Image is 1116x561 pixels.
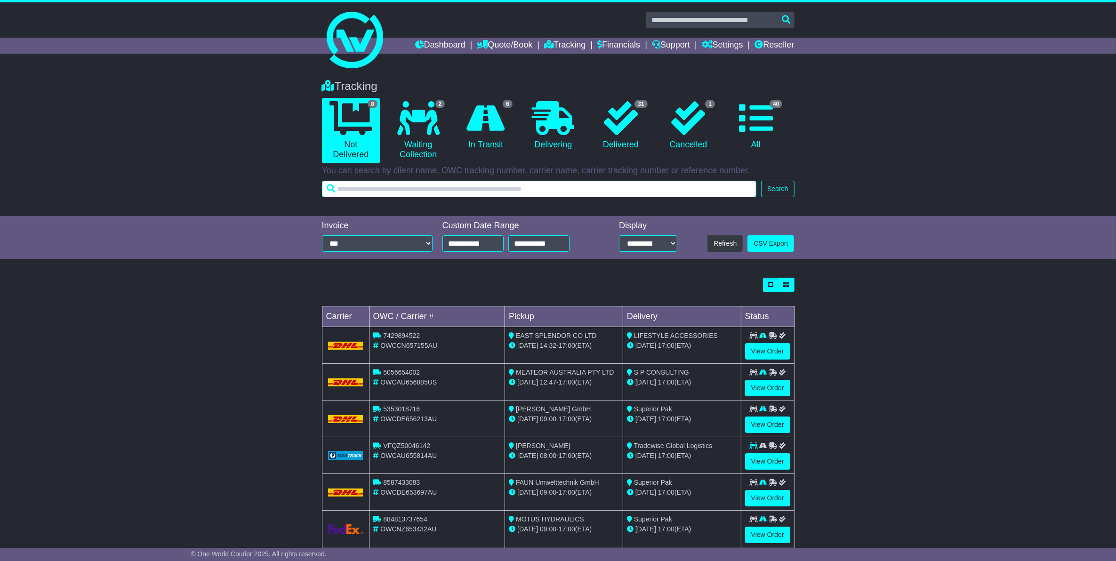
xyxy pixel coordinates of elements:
div: - (ETA) [509,488,619,497]
a: CSV Export [747,235,794,252]
span: 17:00 [658,489,674,496]
span: [DATE] [517,489,538,496]
img: GetCarrierServiceLogo [328,524,363,534]
a: View Order [745,343,790,360]
span: FAUN Umwelttechnik GmbH [516,479,599,486]
span: 12:47 [540,378,556,386]
a: 40 All [727,98,785,153]
span: 17:00 [658,452,674,459]
img: DHL.png [328,342,363,349]
button: Search [761,181,794,197]
span: [PERSON_NAME] [516,442,570,449]
div: (ETA) [627,414,737,424]
p: You can search by client name, OWC tracking number, carrier name, carrier tracking number or refe... [322,166,795,176]
span: Superior Pak [634,515,672,523]
div: (ETA) [627,341,737,351]
a: Settings [702,38,743,54]
span: VFQZ50046142 [383,442,430,449]
span: 14:32 [540,342,556,349]
div: Tracking [317,80,799,93]
span: 17:00 [559,489,575,496]
span: [PERSON_NAME] GmbH [516,405,591,413]
td: OWC / Carrier # [369,306,505,327]
span: 884813737654 [383,515,427,523]
div: Display [619,221,677,231]
span: OWCDE653697AU [380,489,437,496]
span: [DATE] [517,342,538,349]
td: Status [741,306,794,327]
a: Tracking [544,38,586,54]
span: 17:00 [658,342,674,349]
a: Support [652,38,690,54]
span: 17:00 [559,415,575,423]
a: Dashboard [415,38,466,54]
div: - (ETA) [509,341,619,351]
span: 5353018716 [383,405,420,413]
span: MOTUS HYDRAULICS [516,515,584,523]
span: [DATE] [517,378,538,386]
a: 8 Not Delivered [322,98,380,163]
div: Custom Date Range [442,221,594,231]
span: 08:00 [540,452,556,459]
span: 31 [634,100,647,108]
span: 17:00 [658,525,674,533]
div: (ETA) [627,377,737,387]
span: [DATE] [635,378,656,386]
span: OWCAU656885US [380,378,437,386]
span: [DATE] [635,525,656,533]
span: 17:00 [559,452,575,459]
span: 5056654002 [383,369,420,376]
a: 1 Cancelled [659,98,717,153]
div: (ETA) [627,451,737,461]
td: Delivery [623,306,741,327]
span: 6 [503,100,513,108]
div: (ETA) [627,524,737,534]
div: - (ETA) [509,377,619,387]
span: 7429894522 [383,332,420,339]
a: Delivering [524,98,582,153]
td: Pickup [505,306,623,327]
span: 17:00 [559,342,575,349]
a: 31 Delivered [592,98,650,153]
div: Invoice [322,221,433,231]
a: 2 Waiting Collection [389,98,447,163]
img: DHL.png [328,415,363,423]
a: View Order [745,527,790,543]
span: [DATE] [635,342,656,349]
span: Superior Pak [634,405,672,413]
div: - (ETA) [509,414,619,424]
span: EAST SPLENDOR CO LTD [516,332,596,339]
span: OWCAU655814AU [380,452,437,459]
a: 6 In Transit [457,98,514,153]
span: 8 [368,100,377,108]
img: DHL.png [328,378,363,386]
div: (ETA) [627,488,737,497]
span: LIFESTYLE ACCESSORIES [634,332,718,339]
span: 1 [705,100,715,108]
span: Superior Pak [634,479,672,486]
span: [DATE] [635,452,656,459]
a: View Order [745,380,790,396]
img: DHL.png [328,489,363,496]
span: 09:00 [540,489,556,496]
span: 17:00 [559,378,575,386]
span: OWCDE656213AU [380,415,437,423]
span: [DATE] [517,415,538,423]
a: Financials [597,38,640,54]
span: OWCCN657155AU [380,342,437,349]
span: [DATE] [635,489,656,496]
span: 2 [435,100,445,108]
span: OWCNZ653432AU [380,525,436,533]
button: Refresh [707,235,743,252]
span: 17:00 [559,525,575,533]
div: - (ETA) [509,451,619,461]
div: - (ETA) [509,524,619,534]
span: [DATE] [517,452,538,459]
span: [DATE] [517,525,538,533]
span: 8587433083 [383,479,420,486]
span: MEATEOR AUSTRALIA PTY LTD [516,369,614,376]
a: View Order [745,453,790,470]
span: 17:00 [658,378,674,386]
span: 09:00 [540,415,556,423]
span: [DATE] [635,415,656,423]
